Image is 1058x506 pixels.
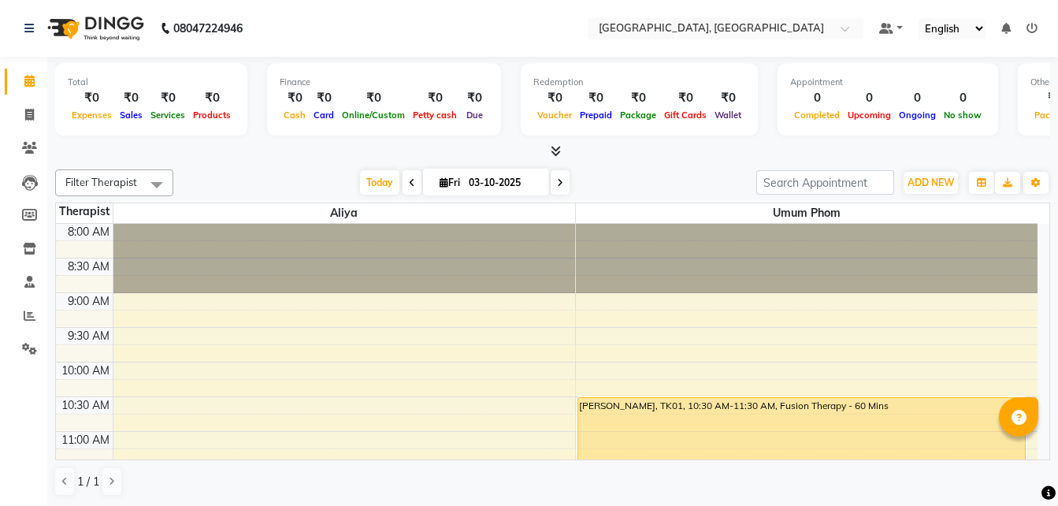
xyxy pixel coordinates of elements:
[280,89,310,107] div: ₹0
[58,397,113,414] div: 10:30 AM
[576,203,1038,223] span: Umum Phom
[940,110,986,121] span: No show
[790,110,844,121] span: Completed
[360,170,399,195] span: Today
[65,328,113,344] div: 9:30 AM
[790,76,986,89] div: Appointment
[616,110,660,121] span: Package
[711,89,745,107] div: ₹0
[280,110,310,121] span: Cash
[116,110,147,121] span: Sales
[338,89,409,107] div: ₹0
[68,89,116,107] div: ₹0
[113,203,575,223] span: Aliya
[462,110,487,121] span: Due
[616,89,660,107] div: ₹0
[992,443,1042,490] iframe: chat widget
[409,89,461,107] div: ₹0
[40,6,148,50] img: logo
[116,89,147,107] div: ₹0
[310,110,338,121] span: Card
[904,172,958,194] button: ADD NEW
[173,6,243,50] b: 08047224946
[68,76,235,89] div: Total
[908,177,954,188] span: ADD NEW
[895,110,940,121] span: Ongoing
[56,203,113,220] div: Therapist
[576,110,616,121] span: Prepaid
[338,110,409,121] span: Online/Custom
[464,171,543,195] input: 2025-10-03
[409,110,461,121] span: Petty cash
[578,398,1026,465] div: [PERSON_NAME], TK01, 10:30 AM-11:30 AM, Fusion Therapy - 60 Mins
[533,76,745,89] div: Redemption
[533,89,576,107] div: ₹0
[58,363,113,379] div: 10:00 AM
[68,110,116,121] span: Expenses
[461,89,488,107] div: ₹0
[147,89,189,107] div: ₹0
[280,76,488,89] div: Finance
[844,89,895,107] div: 0
[189,110,235,121] span: Products
[65,293,113,310] div: 9:00 AM
[576,89,616,107] div: ₹0
[77,474,99,490] span: 1 / 1
[660,89,711,107] div: ₹0
[533,110,576,121] span: Voucher
[65,224,113,240] div: 8:00 AM
[711,110,745,121] span: Wallet
[756,170,894,195] input: Search Appointment
[310,89,338,107] div: ₹0
[436,177,464,188] span: Fri
[660,110,711,121] span: Gift Cards
[58,432,113,448] div: 11:00 AM
[844,110,895,121] span: Upcoming
[940,89,986,107] div: 0
[147,110,189,121] span: Services
[189,89,235,107] div: ₹0
[65,259,113,275] div: 8:30 AM
[790,89,844,107] div: 0
[895,89,940,107] div: 0
[65,176,137,188] span: Filter Therapist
